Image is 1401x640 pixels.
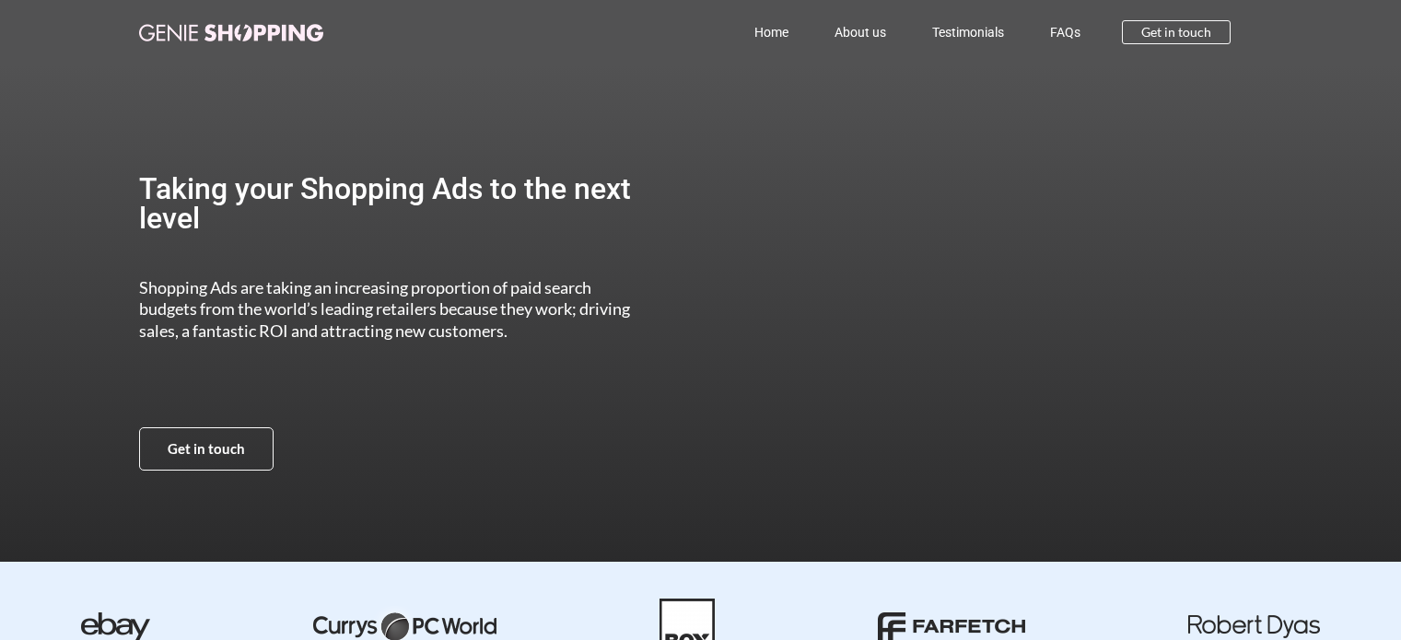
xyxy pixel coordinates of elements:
[878,612,1025,640] img: farfetch-01
[139,24,323,41] img: genie-shopping-logo
[909,11,1027,53] a: Testimonials
[139,427,274,471] a: Get in touch
[1122,20,1231,44] a: Get in touch
[1027,11,1103,53] a: FAQs
[404,11,1104,53] nav: Menu
[1188,615,1320,638] img: robert dyas
[139,174,648,233] h2: Taking your Shopping Ads to the next level
[139,277,630,341] span: Shopping Ads are taking an increasing proportion of paid search budgets from the world’s leading ...
[168,442,245,456] span: Get in touch
[811,11,909,53] a: About us
[81,612,150,640] img: ebay-dark
[1141,26,1211,39] span: Get in touch
[731,11,811,53] a: Home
